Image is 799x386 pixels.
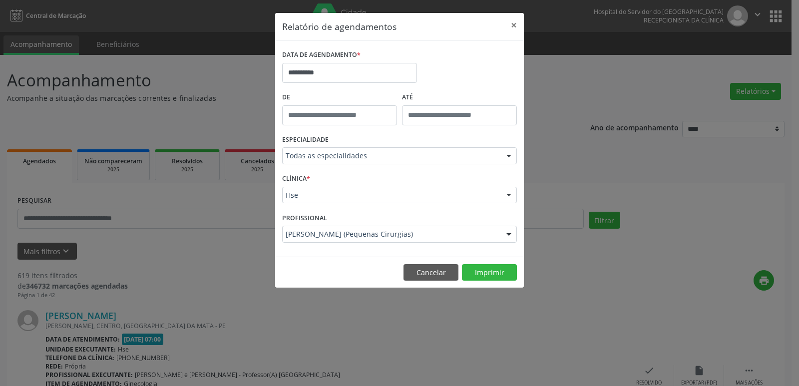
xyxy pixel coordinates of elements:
[282,210,327,226] label: PROFISSIONAL
[504,13,524,37] button: Close
[282,20,397,33] h5: Relatório de agendamentos
[282,132,329,148] label: ESPECIALIDADE
[282,47,361,63] label: DATA DE AGENDAMENTO
[282,171,310,187] label: CLÍNICA
[286,190,496,200] span: Hse
[286,229,496,239] span: [PERSON_NAME] (Pequenas Cirurgias)
[402,90,517,105] label: ATÉ
[462,264,517,281] button: Imprimir
[286,151,496,161] span: Todas as especialidades
[403,264,458,281] button: Cancelar
[282,90,397,105] label: De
